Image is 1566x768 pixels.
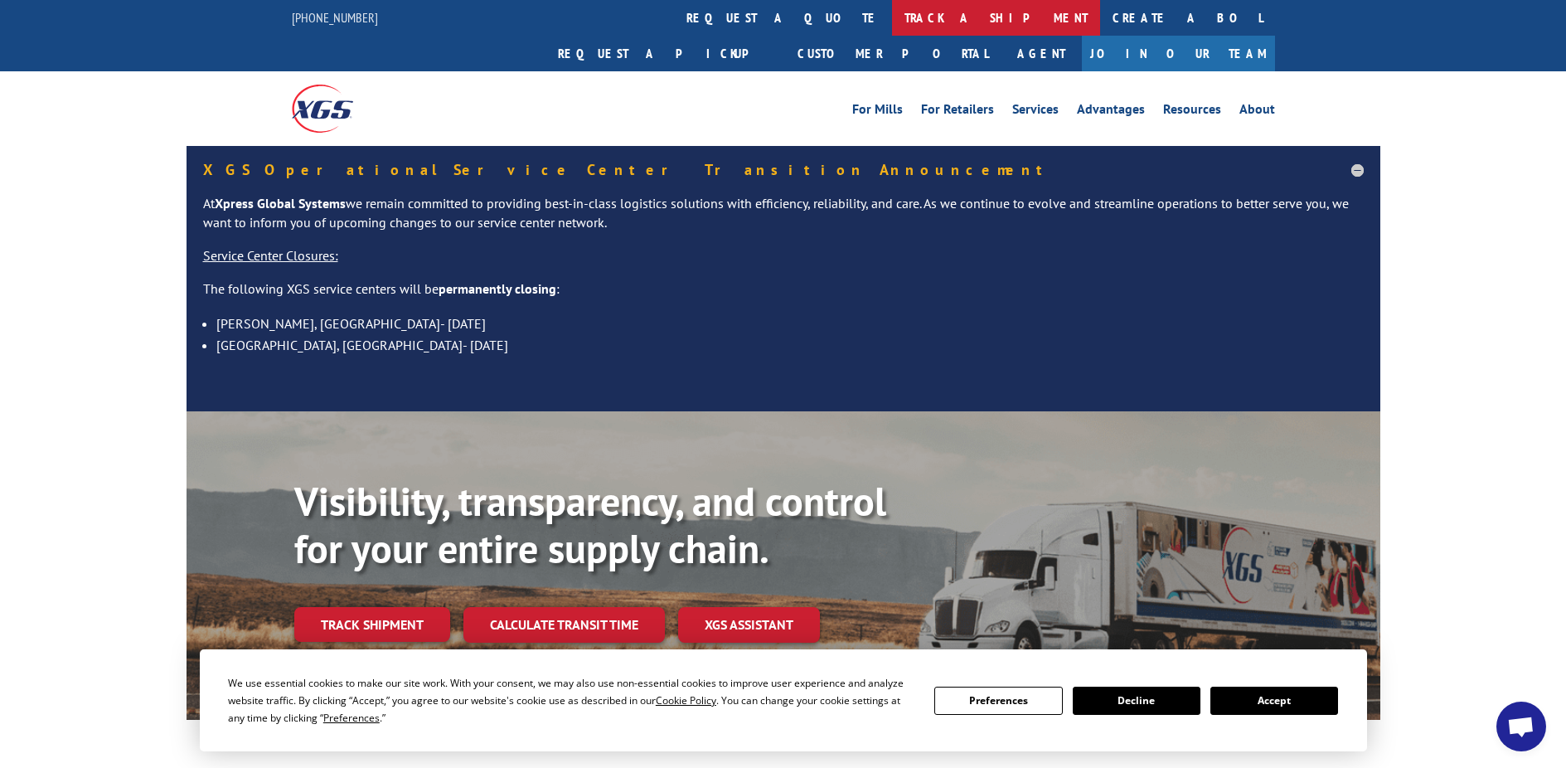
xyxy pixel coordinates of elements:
a: Open chat [1496,702,1546,751]
u: Service Center Closures: [203,247,338,264]
li: [GEOGRAPHIC_DATA], [GEOGRAPHIC_DATA]- [DATE] [216,334,1364,356]
a: For Retailers [921,103,994,121]
a: Advantages [1077,103,1145,121]
a: Track shipment [294,607,450,642]
b: Visibility, transparency, and control for your entire supply chain. [294,475,886,575]
a: Join Our Team [1082,36,1275,71]
a: About [1239,103,1275,121]
span: Cookie Policy [656,693,716,707]
a: XGS ASSISTANT [678,607,820,643]
a: [PHONE_NUMBER] [292,9,378,26]
button: Preferences [934,687,1062,715]
a: Agent [1001,36,1082,71]
strong: permanently closing [439,280,556,297]
p: The following XGS service centers will be : [203,279,1364,313]
a: Request a pickup [545,36,785,71]
span: Preferences [323,711,380,725]
a: Calculate transit time [463,607,665,643]
button: Accept [1210,687,1338,715]
button: Decline [1073,687,1200,715]
p: At we remain committed to providing best-in-class logistics solutions with efficiency, reliabilit... [203,194,1364,247]
a: Services [1012,103,1059,121]
a: Customer Portal [785,36,1001,71]
a: Resources [1163,103,1221,121]
li: [PERSON_NAME], [GEOGRAPHIC_DATA]- [DATE] [216,313,1364,334]
strong: Xpress Global Systems [215,195,346,211]
div: We use essential cookies to make our site work. With your consent, we may also use non-essential ... [228,674,914,727]
div: Cookie Consent Prompt [200,649,1367,751]
h5: XGS Operational Service Center Transition Announcement [203,163,1364,177]
a: For Mills [852,103,903,121]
